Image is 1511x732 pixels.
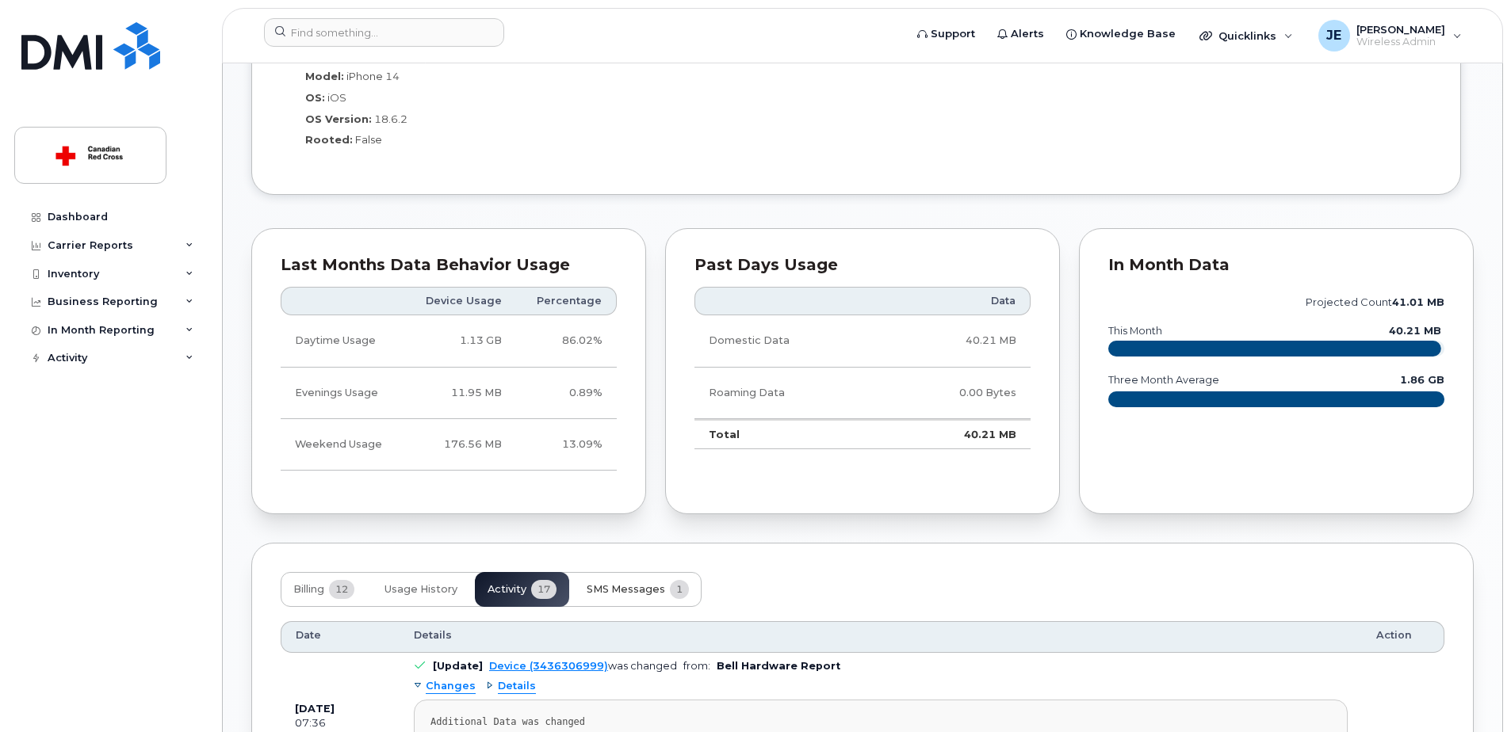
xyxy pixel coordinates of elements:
td: 0.00 Bytes [883,368,1031,419]
input: Find something... [264,18,504,47]
tr: Weekdays from 6:00pm to 8:00am [281,368,617,419]
tspan: 41.01 MB [1392,296,1444,308]
span: iOS [327,91,346,104]
label: Rooted: [305,132,353,147]
tr: Friday from 6:00pm to Monday 8:00am [281,419,617,471]
text: 40.21 MB [1389,325,1441,337]
span: JE [1326,26,1341,45]
td: Weekend Usage [281,419,404,471]
a: Alerts [986,18,1055,50]
td: Evenings Usage [281,368,404,419]
div: Additional Data was changed [430,716,1331,728]
span: from: [683,660,710,672]
span: 18.6.2 [374,112,407,125]
span: Usage History [384,583,457,596]
th: Action [1362,621,1444,653]
span: 12 [329,580,354,599]
span: Alerts [1011,26,1044,42]
a: Device (3436306999) [489,660,608,672]
div: In Month Data [1108,257,1444,273]
td: 13.09% [516,419,617,471]
div: 07:36 [295,716,385,730]
text: projected count [1306,296,1444,308]
span: iPhone 14 [346,70,400,82]
label: OS Version: [305,112,372,127]
span: Details [414,628,452,642]
span: Details [498,679,536,694]
a: Support [906,18,986,50]
span: Knowledge Base [1080,26,1176,42]
div: Javad Ebadi [1307,20,1473,51]
div: Past Days Usage [694,257,1031,273]
a: Knowledge Base [1055,18,1187,50]
div: Last Months Data Behavior Usage [281,257,617,273]
text: 1.86 GB [1400,374,1444,386]
text: this month [1107,325,1162,337]
b: Bell Hardware Report [717,660,840,672]
td: 0.89% [516,368,617,419]
td: 40.21 MB [883,315,1031,367]
th: Device Usage [404,287,516,315]
td: 11.95 MB [404,368,516,419]
td: Daytime Usage [281,315,404,367]
td: Total [694,419,883,449]
span: Billing [293,583,324,596]
td: Roaming Data [694,368,883,419]
span: Wireless Admin [1356,36,1445,48]
span: [PERSON_NAME] [1356,23,1445,36]
span: Support [931,26,975,42]
text: three month average [1107,374,1219,386]
span: Changes [426,679,476,694]
span: False [355,133,382,146]
td: 40.21 MB [883,419,1031,449]
td: Domestic Data [694,315,883,367]
div: was changed [489,660,677,672]
span: Date [296,628,321,642]
label: OS: [305,90,325,105]
b: [DATE] [295,703,335,715]
label: Model: [305,69,344,84]
span: 1 [670,580,689,599]
td: 1.13 GB [404,315,516,367]
div: Quicklinks [1188,20,1304,51]
b: [Update] [433,660,483,672]
td: 86.02% [516,315,617,367]
th: Data [883,287,1031,315]
td: 176.56 MB [404,419,516,471]
span: SMS Messages [587,583,665,596]
span: Quicklinks [1218,29,1276,42]
th: Percentage [516,287,617,315]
